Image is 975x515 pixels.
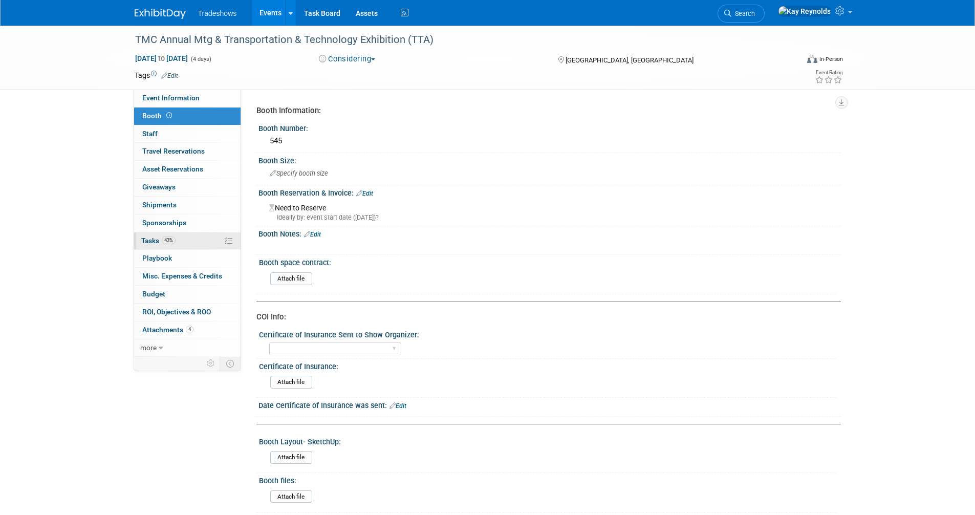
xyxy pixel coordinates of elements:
td: Tags [135,70,178,80]
span: Booth [142,112,174,120]
a: Travel Reservations [134,143,241,160]
a: Search [718,5,765,23]
span: Playbook [142,254,172,262]
a: Booth [134,108,241,125]
span: Sponsorships [142,219,186,227]
a: Shipments [134,197,241,214]
span: Giveaways [142,183,176,191]
img: ExhibitDay [135,9,186,19]
div: Booth Number: [258,121,841,134]
div: Booth Information: [256,105,833,116]
span: ROI, Objectives & ROO [142,308,211,316]
a: Playbook [134,250,241,267]
a: Budget [134,286,241,303]
span: Travel Reservations [142,147,205,155]
span: Attachments [142,326,193,334]
div: Need to Reserve [266,200,833,222]
div: In-Person [819,55,843,63]
div: Booth files: [259,473,836,486]
div: TMC Annual Mtg & Transportation & Technology Exhibition (TTA) [132,31,783,49]
a: Giveaways [134,179,241,196]
span: Search [731,10,755,17]
span: 43% [162,237,176,244]
a: Event Information [134,90,241,107]
div: Booth Size: [258,153,841,166]
div: Event Format [738,53,843,69]
button: Considering [315,54,379,65]
span: Event Information [142,94,200,102]
a: Attachments4 [134,321,241,339]
a: Tasks43% [134,232,241,250]
div: Ideally by: event start date ([DATE])? [269,213,833,222]
div: Booth space contract: [259,255,836,268]
span: 4 [186,326,193,333]
div: Date Certificate of Insurance was sent: [258,398,841,411]
div: Event Rating [815,70,842,75]
div: 545 [266,133,833,149]
span: to [157,54,166,62]
span: [DATE] [DATE] [135,54,188,63]
a: Edit [356,190,373,197]
a: Edit [304,231,321,238]
td: Toggle Event Tabs [220,357,241,370]
div: Certificate of Insurance: [259,359,836,372]
div: Booth Layout- SketchUp: [259,434,836,447]
span: Budget [142,290,165,298]
span: Tasks [141,237,176,245]
img: Format-Inperson.png [807,55,817,63]
td: Personalize Event Tab Strip [202,357,220,370]
span: Specify booth size [270,169,328,177]
div: COI Info: [256,312,833,323]
a: Edit [389,402,406,410]
a: Misc. Expenses & Credits [134,268,241,285]
span: [GEOGRAPHIC_DATA], [GEOGRAPHIC_DATA] [566,56,694,64]
span: Asset Reservations [142,165,203,173]
div: Certificate of Insurance Sent to Show Organizer: [259,327,836,340]
a: Edit [161,72,178,79]
a: Sponsorships [134,214,241,232]
div: Booth Notes: [258,226,841,240]
img: Kay Reynolds [778,6,831,17]
span: Shipments [142,201,177,209]
a: ROI, Objectives & ROO [134,304,241,321]
span: (4 days) [190,56,211,62]
a: Staff [134,125,241,143]
div: Booth Reservation & Invoice: [258,185,841,199]
span: more [140,344,157,352]
span: Misc. Expenses & Credits [142,272,222,280]
span: Tradeshows [198,9,237,17]
a: Asset Reservations [134,161,241,178]
span: Staff [142,130,158,138]
span: Booth not reserved yet [164,112,174,119]
a: more [134,339,241,357]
